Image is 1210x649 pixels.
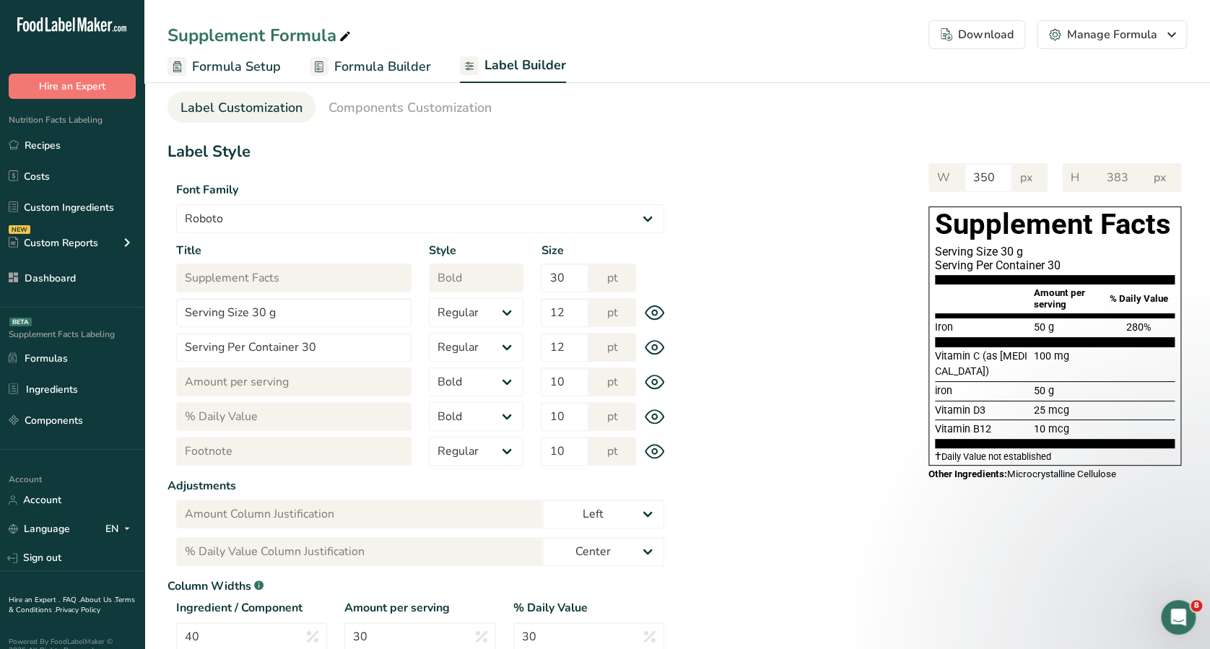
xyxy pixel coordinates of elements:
button: Download [928,20,1025,49]
div: EN [105,520,136,538]
input: 12 [541,298,588,327]
a: Privacy Policy [56,605,100,615]
span: % Daily Value [1110,293,1168,304]
input: 10 [541,437,588,466]
input: 30 [541,263,588,292]
span: Vitamin C (as [MEDICAL_DATA]) [935,350,1027,378]
span: 25 mcg [1034,404,1069,417]
span: 50 g [1034,385,1054,397]
span: 280% [1126,321,1152,334]
a: Label Builder [460,49,566,84]
span: † [935,450,941,463]
div: BETA [9,318,32,326]
div: Supplement Formula [167,22,354,48]
a: Formula Setup [167,51,281,83]
span: Amount per serving [1034,287,1085,310]
label: Adjustments [167,477,673,495]
a: Terms & Conditions . [9,595,135,615]
label: Title [176,242,412,259]
div: Download [941,26,1013,43]
span: 100 mg [1034,350,1069,362]
a: Formula Builder [310,51,431,83]
label: Column Widths [167,578,673,595]
a: Hire an Expert . [9,595,60,605]
span: 10 mcg [1034,423,1069,435]
button: Hire an Expert [9,74,136,99]
button: Manage Formula [1037,20,1187,49]
h1: Label Style [167,140,673,164]
section: Daily Value not established [935,448,1175,465]
label: % Daily Value [513,599,664,617]
input: 12 [541,333,588,362]
label: Style [429,242,523,259]
div: Custom Reports [9,235,98,251]
div: Serving Per Container 30 [935,258,1175,272]
span: Vitamin B12 [935,423,991,435]
span: Other Ingredients: [928,469,1007,479]
span: Label Builder [484,56,566,75]
label: Size [541,242,635,259]
a: Language [9,516,70,541]
label: Ingredient / Component [176,599,327,617]
span: Label Customization [180,98,302,118]
iframe: Intercom live chat [1161,600,1196,635]
div: Manage Formula [1049,26,1175,43]
div: Serving Size 30 g [935,245,1175,258]
span: Components Customization [328,98,492,118]
span: iron [935,385,952,397]
span: Formula Builder [334,57,431,77]
input: Serving Per Container 30 [176,333,412,362]
div: NEW [9,225,30,234]
input: Serving Size 30 g [176,298,412,327]
span: Formula Setup [192,57,281,77]
input: 10 [541,402,588,431]
span: Vitamin D3 [935,404,985,417]
h1: Supplement Facts [935,207,1175,242]
span: 8 [1191,600,1202,611]
input: 10 [541,367,588,396]
a: FAQ . [63,595,80,605]
span: Iron [935,321,953,334]
div: Microcrystalline Cellulose [928,469,1181,480]
span: 50 g [1034,321,1054,334]
a: About Us . [80,595,115,605]
label: Font Family [176,181,664,199]
label: Amount per serving [344,599,495,617]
